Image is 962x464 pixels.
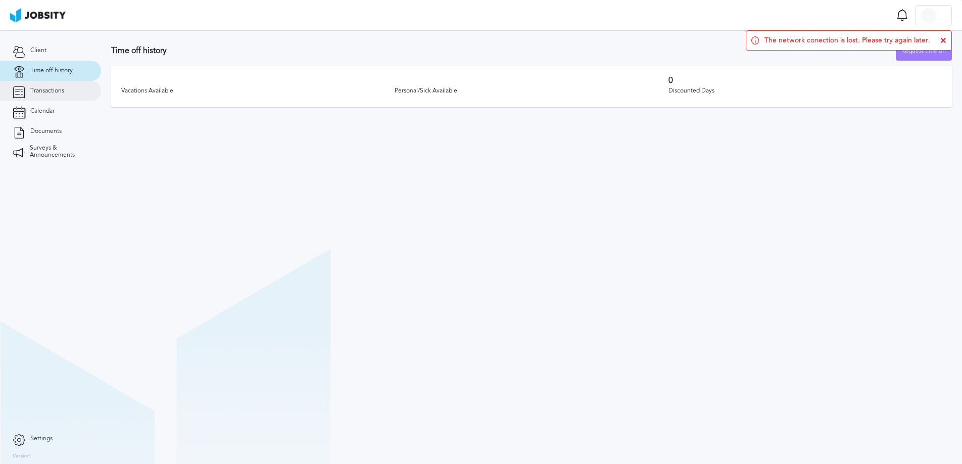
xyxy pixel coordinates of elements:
[30,47,46,54] span: Client
[10,8,66,22] img: ab4bad089aa723f57921c736e9817d99.png
[668,76,942,85] h3: 0
[30,145,88,159] span: Surveys & Announcements
[30,67,73,74] span: Time off history
[896,41,951,61] div: Request time off
[121,87,395,95] div: Vacations Available
[896,40,952,61] button: Request time off
[30,87,64,95] span: Transactions
[395,87,668,95] div: Personal/Sick Available
[764,36,930,44] span: The network conection is lost. Please try again later.
[30,435,53,442] span: Settings
[30,108,55,115] span: Calendar
[111,46,896,55] h3: Time off history
[30,128,62,135] span: Documents
[13,453,31,459] label: Version:
[668,87,942,95] div: Discounted Days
